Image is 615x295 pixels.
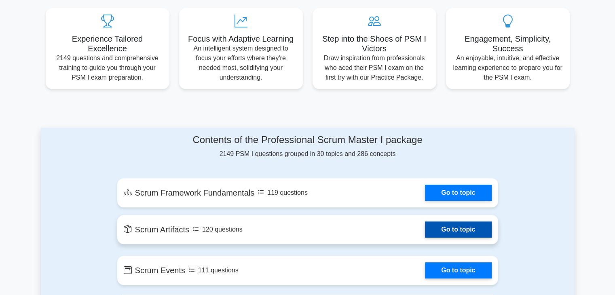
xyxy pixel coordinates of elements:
[452,34,563,53] h5: Engagement, Simplicity, Success
[186,34,296,44] h5: Focus with Adaptive Learning
[425,262,491,278] a: Go to topic
[452,53,563,82] p: An enjoyable, intuitive, and effective learning experience to prepare you for the PSM I exam.
[52,53,163,82] p: 2149 questions and comprehensive training to guide you through your PSM I exam preparation.
[52,34,163,53] h5: Experience Tailored Excellence
[117,134,498,159] div: 2149 PSM I questions grouped in 30 topics and 286 concepts
[425,185,491,201] a: Go to topic
[425,221,491,238] a: Go to topic
[186,44,296,82] p: An intelligent system designed to focus your efforts where they're needed most, solidifying your ...
[319,53,430,82] p: Draw inspiration from professionals who aced their PSM I exam on the first try with our Practice ...
[319,34,430,53] h5: Step into the Shoes of PSM I Victors
[117,134,498,146] h4: Contents of the Professional Scrum Master I package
